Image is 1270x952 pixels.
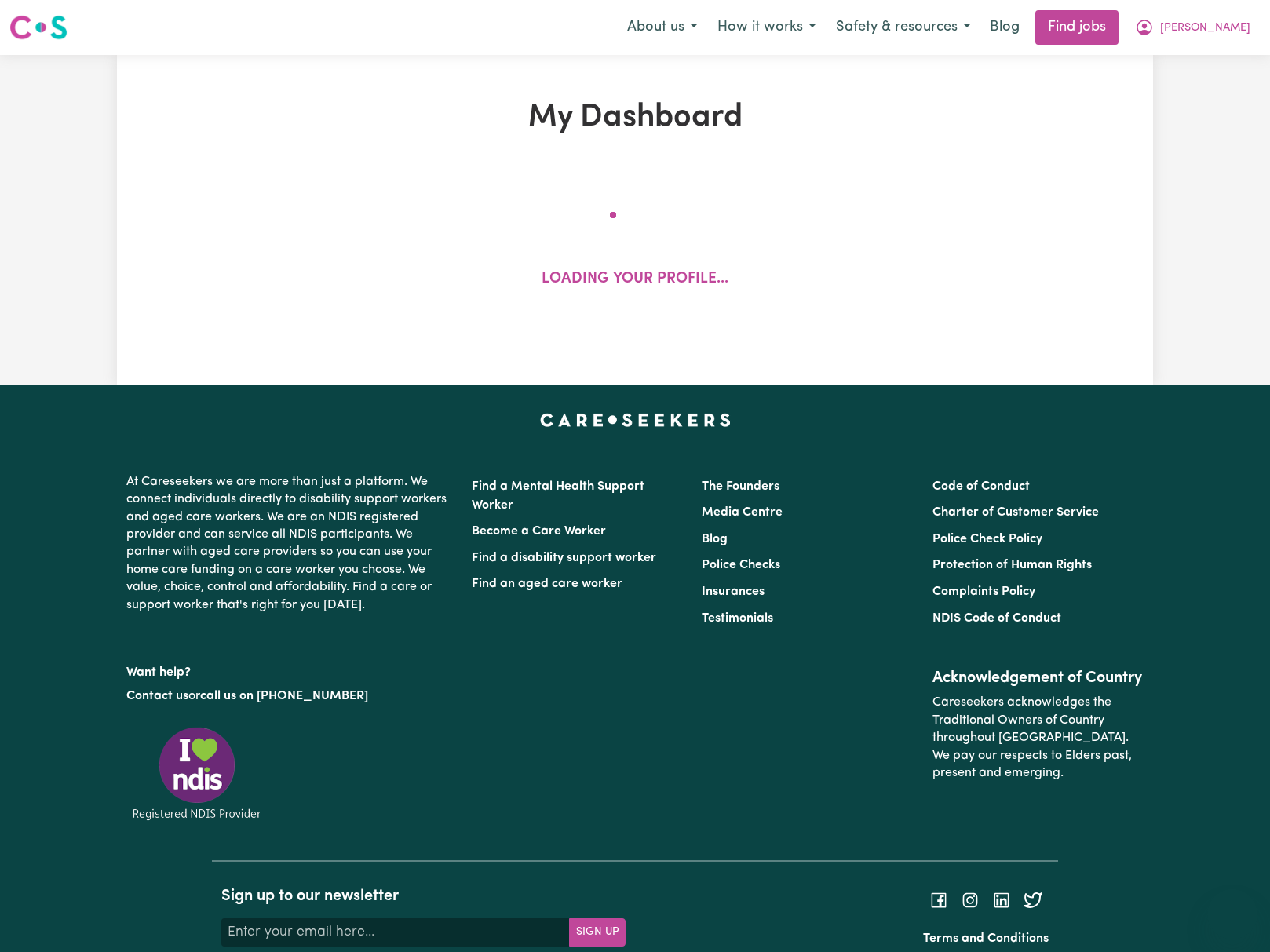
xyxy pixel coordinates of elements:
[702,533,728,545] a: Blog
[923,932,1049,945] a: Terms and Conditions
[472,552,656,564] a: Find a disability support worker
[1207,889,1257,939] iframe: Button to launch messaging window
[702,559,780,571] a: Police Checks
[9,13,68,42] img: Careseekers logo
[826,11,980,44] button: Safety & resources
[542,268,728,291] p: Loading your profile...
[569,918,626,947] button: Subscribe
[1125,11,1261,44] button: My Account
[932,585,1035,598] a: Complaints Policy
[932,612,1061,625] a: NDIS Code of Conduct
[702,506,783,519] a: Media Centre
[932,506,1099,519] a: Charter of Customer Service
[221,918,570,947] input: Enter your email here...
[200,690,368,702] a: call us on [PHONE_NUMBER]
[221,887,626,906] h2: Sign up to our newsletter
[702,612,773,625] a: Testimonials
[932,688,1144,788] p: Careseekers acknowledges the Traditional Owners of Country throughout [GEOGRAPHIC_DATA]. We pay o...
[702,585,765,598] a: Insurances
[932,533,1042,545] a: Police Check Policy
[1160,20,1250,37] span: [PERSON_NAME]
[126,724,268,823] img: Registered NDIS provider
[980,10,1029,45] a: Blog
[299,99,971,137] h1: My Dashboard
[932,669,1144,688] h2: Acknowledgement of Country
[932,559,1092,571] a: Protection of Human Rights
[1024,894,1042,906] a: Follow Careseekers on Twitter
[126,658,453,681] p: Want help?
[540,414,731,426] a: Careseekers home page
[472,578,622,590] a: Find an aged care worker
[707,11,826,44] button: How it works
[929,894,948,906] a: Follow Careseekers on Facebook
[472,525,606,538] a: Become a Care Worker
[126,467,453,620] p: At Careseekers we are more than just a platform. We connect individuals directly to disability su...
[9,9,68,46] a: Careseekers logo
[702,480,779,493] a: The Founders
[932,480,1030,493] a: Code of Conduct
[617,11,707,44] button: About us
[126,690,188,702] a: Contact us
[992,894,1011,906] a: Follow Careseekers on LinkedIn
[472,480,644,512] a: Find a Mental Health Support Worker
[126,681,453,711] p: or
[1035,10,1119,45] a: Find jobs
[961,894,980,906] a: Follow Careseekers on Instagram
